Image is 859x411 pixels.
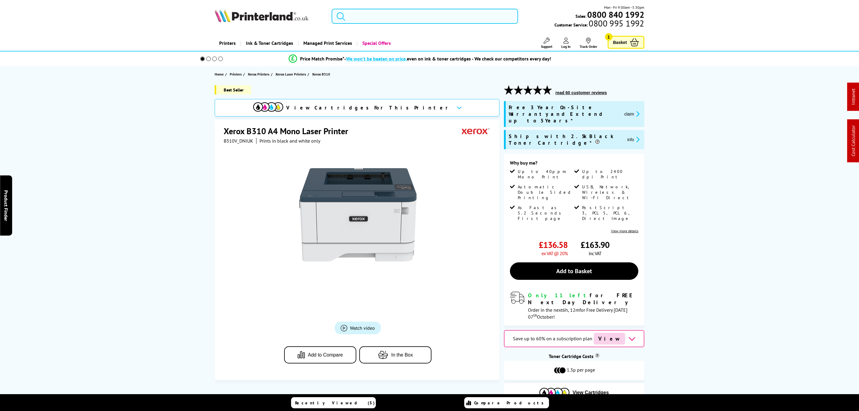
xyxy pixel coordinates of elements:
sup: Cost per page [595,353,600,358]
span: View [594,333,625,345]
a: Track Order [580,38,597,49]
span: Free 3 Year On-Site Warranty and Extend up to 5 Years* [509,104,619,124]
b: 0800 840 1992 [587,9,644,20]
h1: Xerox B310 A4 Mono Laser Printer [224,125,354,137]
span: As Fast as 5.2 Seconds First page [518,205,573,221]
a: Xerox Laser Printers [275,71,308,77]
a: Intranet [850,89,856,105]
span: Watch video [350,325,375,331]
a: Printerland Logo [215,9,324,23]
span: Product Finder [3,190,9,221]
span: 1.3p per page [567,367,595,374]
div: Toner Cartridge Costs [504,353,644,359]
span: Mon - Fri 9:00am - 5:30pm [604,5,644,10]
a: Recently Viewed (5) [291,397,376,408]
span: Order in the next for Free Delivery [DATE] 07 October! [528,307,627,320]
span: In the Box [391,352,413,358]
img: Printerland Logo [215,9,308,22]
span: £136.58 [539,239,568,250]
button: read 60 customer reviews [554,90,609,95]
span: Basket [613,38,627,46]
div: for FREE Next Day Delivery [528,292,638,306]
button: promo-description [622,110,641,117]
a: Printers [230,71,243,77]
a: Ink & Toner Cartridges [240,36,298,51]
span: Xerox B310 [312,71,330,77]
button: View Cartridges [508,388,640,397]
span: We won’t be beaten on price, [346,56,407,62]
a: Special Offers [357,36,395,51]
a: Product_All_Videos [335,322,381,334]
span: Xerox Laser Printers [275,71,306,77]
a: Add to Basket [510,262,638,280]
span: Automatic Double Sided Printing [518,184,573,200]
a: Cost Calculator [850,125,856,156]
a: Basket 1 [608,36,644,49]
span: Customer Service: [554,20,644,28]
span: Ships with 2.5k Black Toner Cartridge* [509,133,622,146]
span: 0800 995 1992 [588,20,644,26]
a: Support [541,38,552,49]
span: Home [215,71,224,77]
button: In the Box [359,346,431,363]
span: Price Match Promise* [300,56,344,62]
span: Sales: [575,13,586,19]
span: B310V_DNIUK [224,138,253,144]
span: Best Seller [215,85,251,94]
div: modal_delivery [510,292,638,320]
div: - even on ink & toner cartridges - We check our competitors every day! [344,56,551,62]
span: 6h, 12m [563,307,579,313]
a: 0800 840 1992 [586,12,644,17]
span: View Cartridges [572,390,609,395]
a: Printers [215,36,240,51]
a: Managed Print Services [298,36,357,51]
span: Compare Products [474,400,547,406]
span: Up to 40ppm Mono Print [518,169,573,180]
button: Add to Compare [284,346,356,363]
img: Cartridges [539,388,569,397]
div: Why buy me? [510,160,638,169]
span: Ink & Toner Cartridges [246,36,293,51]
span: ex VAT @ 20% [541,250,568,256]
sup: th [533,313,537,318]
span: Add to Compare [308,352,343,358]
img: Xerox [462,125,489,137]
span: Save up to 60% on a subscription plan [513,335,592,341]
span: USB, Network, Wireless & Wi-Fi Direct [582,184,637,200]
span: Recently Viewed (5) [295,400,375,406]
span: Printers [230,71,242,77]
img: View Cartridges [253,102,283,112]
span: Support [541,44,552,49]
button: promo-description [625,136,641,143]
span: Only 11 left [528,292,590,299]
i: Prints in black and white only [259,138,320,144]
span: £163.90 [581,239,609,250]
a: Compare Products [464,397,549,408]
span: inc VAT [589,250,601,256]
span: 1 [605,33,612,41]
span: Up to 2400 dpi Print [582,169,637,180]
span: Xerox Printers [248,71,269,77]
span: Log In [561,44,571,49]
span: PostScript 3, PCL 5, PCL 6, Direct Image [582,205,637,221]
li: modal_Promise [192,54,648,64]
a: View more details [611,229,638,233]
span: View Cartridges For This Printer [286,104,452,111]
img: Xerox B310 [299,156,417,274]
a: Xerox B310 [312,71,332,77]
a: Log In [561,38,571,49]
a: Home [215,71,225,77]
a: Xerox Printers [248,71,271,77]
